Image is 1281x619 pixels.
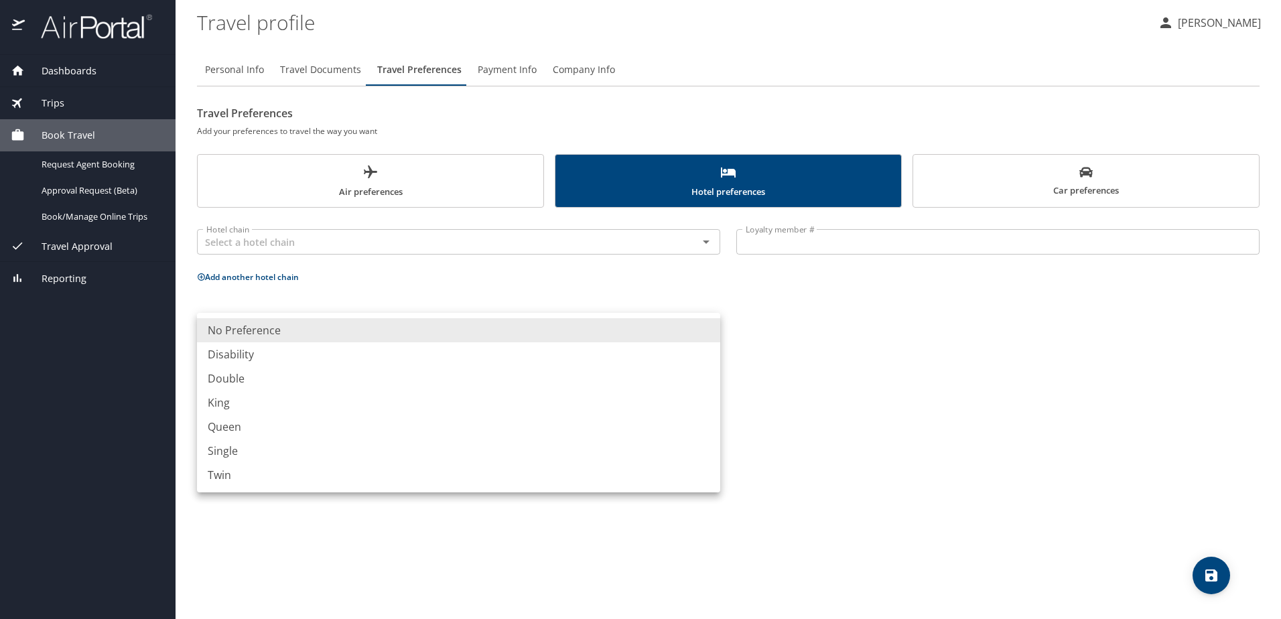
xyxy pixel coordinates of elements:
li: No Preference [197,318,720,342]
li: Single [197,439,720,463]
li: Disability [197,342,720,366]
li: Queen [197,415,720,439]
li: Twin [197,463,720,487]
li: King [197,391,720,415]
li: Double [197,366,720,391]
